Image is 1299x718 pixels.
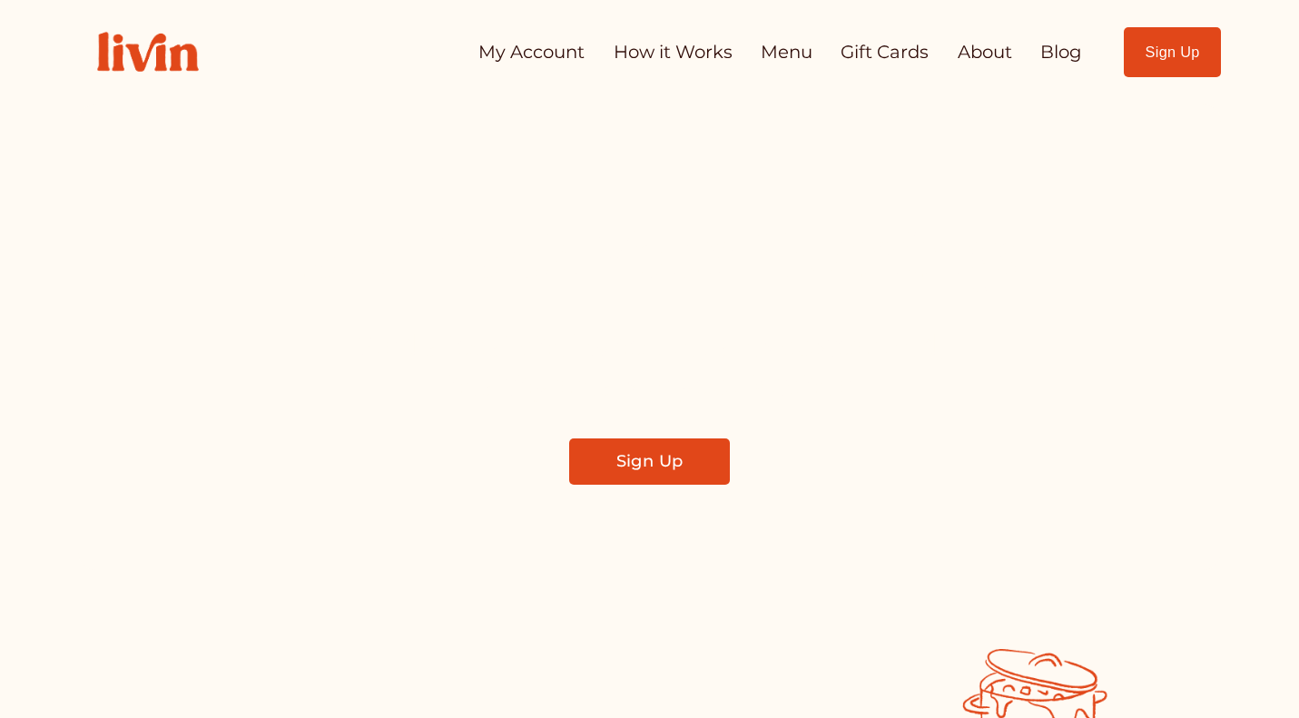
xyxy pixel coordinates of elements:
a: Gift Cards [841,34,929,70]
a: Sign Up [1124,27,1221,77]
span: Take Back Your Evenings [275,210,1024,295]
a: Blog [1040,34,1082,70]
a: Menu [761,34,812,70]
a: How it Works [614,34,733,70]
a: Sign Up [569,438,729,485]
a: About [958,34,1012,70]
span: Find a local chef who prepares customized, healthy meals in your kitchen [355,325,944,403]
img: Livin [78,13,218,91]
a: My Account [478,34,585,70]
